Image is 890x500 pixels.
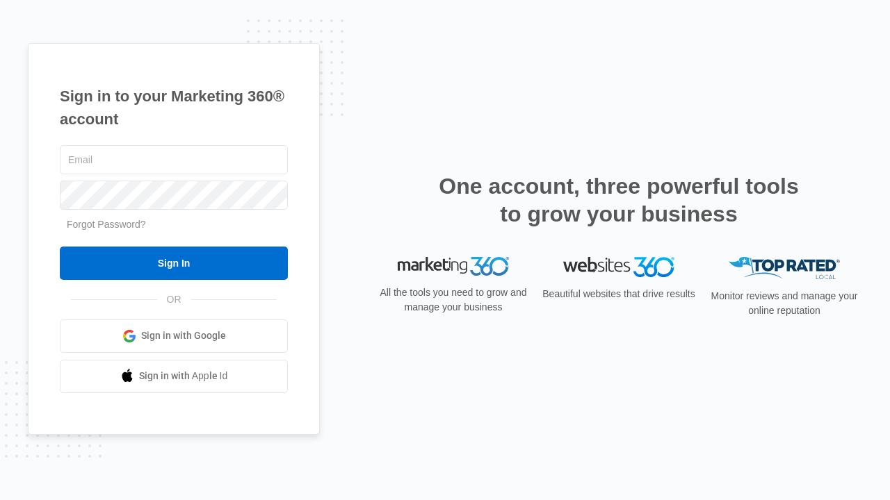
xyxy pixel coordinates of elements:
[60,360,288,393] a: Sign in with Apple Id
[398,257,509,276] img: Marketing 360
[375,285,531,315] p: All the tools you need to grow and manage your business
[67,219,146,230] a: Forgot Password?
[435,172,803,228] h2: One account, three powerful tools to grow your business
[60,247,288,280] input: Sign In
[157,292,191,307] span: OR
[60,85,288,131] h1: Sign in to your Marketing 360® account
[729,257,840,280] img: Top Rated Local
[60,145,288,174] input: Email
[60,319,288,353] a: Sign in with Google
[563,257,674,277] img: Websites 360
[141,328,226,343] span: Sign in with Google
[541,287,697,301] p: Beautiful websites that drive results
[706,289,862,318] p: Monitor reviews and manage your online reputation
[139,369,228,383] span: Sign in with Apple Id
